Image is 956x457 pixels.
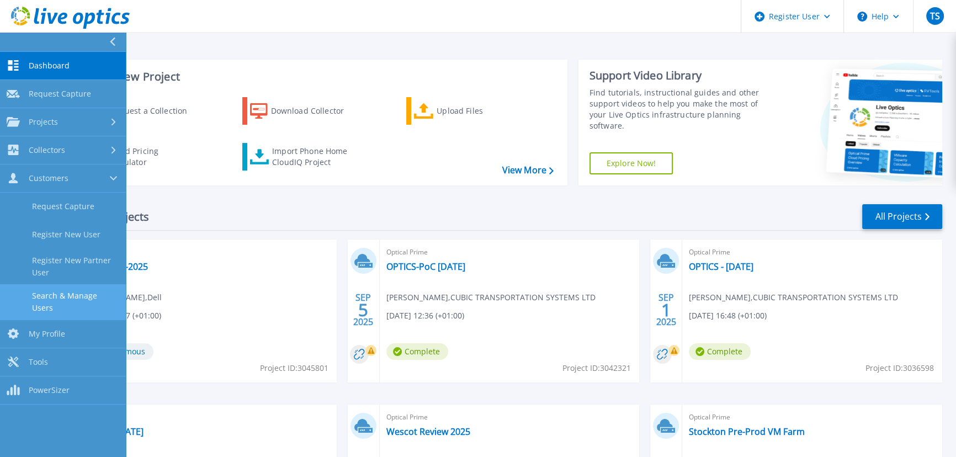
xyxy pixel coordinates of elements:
[353,290,374,330] div: SEP 2025
[656,290,677,330] div: SEP 2025
[689,246,936,258] span: Optical Prime
[689,426,805,437] a: Stockton Pre-Prod VM Farm
[589,152,673,174] a: Explore Now!
[689,411,936,423] span: Optical Prime
[562,362,631,374] span: Project ID: 3042321
[502,165,553,176] a: View More
[865,362,934,374] span: Project ID: 3036598
[689,343,751,360] span: Complete
[110,100,198,122] div: Request a Collection
[862,204,942,229] a: All Projects
[29,385,70,395] span: PowerSizer
[386,261,465,272] a: OPTICS-PoC [DATE]
[689,261,753,272] a: OPTICS - [DATE]
[386,291,596,304] span: [PERSON_NAME] , CUBIC TRANSPORTATION SYSTEMS LTD
[29,357,48,367] span: Tools
[589,87,774,131] div: Find tutorials, instructional guides and other support videos to help you make the most of your L...
[358,305,368,315] span: 5
[386,310,464,322] span: [DATE] 12:36 (+01:00)
[437,100,525,122] div: Upload Files
[29,89,91,99] span: Request Capture
[29,173,68,183] span: Customers
[386,343,448,360] span: Complete
[689,310,767,322] span: [DATE] 16:48 (+01:00)
[386,411,633,423] span: Optical Prime
[78,71,553,83] h3: Start a New Project
[78,143,201,171] a: Cloud Pricing Calculator
[108,146,196,168] div: Cloud Pricing Calculator
[83,411,330,423] span: Optical Prime
[29,117,58,127] span: Projects
[242,97,365,125] a: Download Collector
[386,246,633,258] span: Optical Prime
[689,291,898,304] span: [PERSON_NAME] , CUBIC TRANSPORTATION SYSTEMS LTD
[930,12,939,20] span: TS
[272,146,358,168] div: Import Phone Home CloudIQ Project
[29,329,65,339] span: My Profile
[406,97,529,125] a: Upload Files
[29,145,65,155] span: Collectors
[271,100,359,122] div: Download Collector
[29,61,70,71] span: Dashboard
[589,68,774,83] div: Support Video Library
[78,97,201,125] a: Request a Collection
[386,426,470,437] a: Wescot Review 2025
[83,246,330,258] span: Optical Prime
[661,305,671,315] span: 1
[260,362,328,374] span: Project ID: 3045801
